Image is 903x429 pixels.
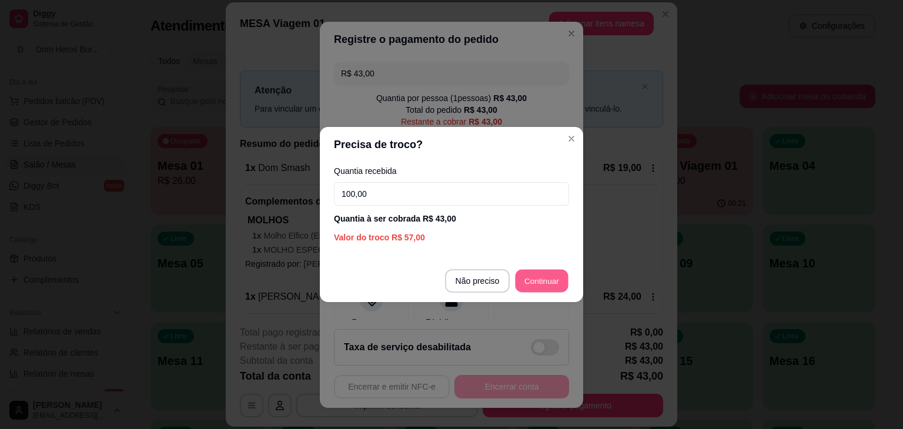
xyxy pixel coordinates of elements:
label: Quantia recebida [334,167,569,175]
header: Precisa de troco? [320,127,583,162]
button: Continuar [516,270,568,293]
button: Close [562,129,581,148]
div: Quantia à ser cobrada R$ 43,00 [334,213,569,224]
div: Valor do troco R$ 57,00 [334,232,569,243]
button: Não preciso [445,269,510,293]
